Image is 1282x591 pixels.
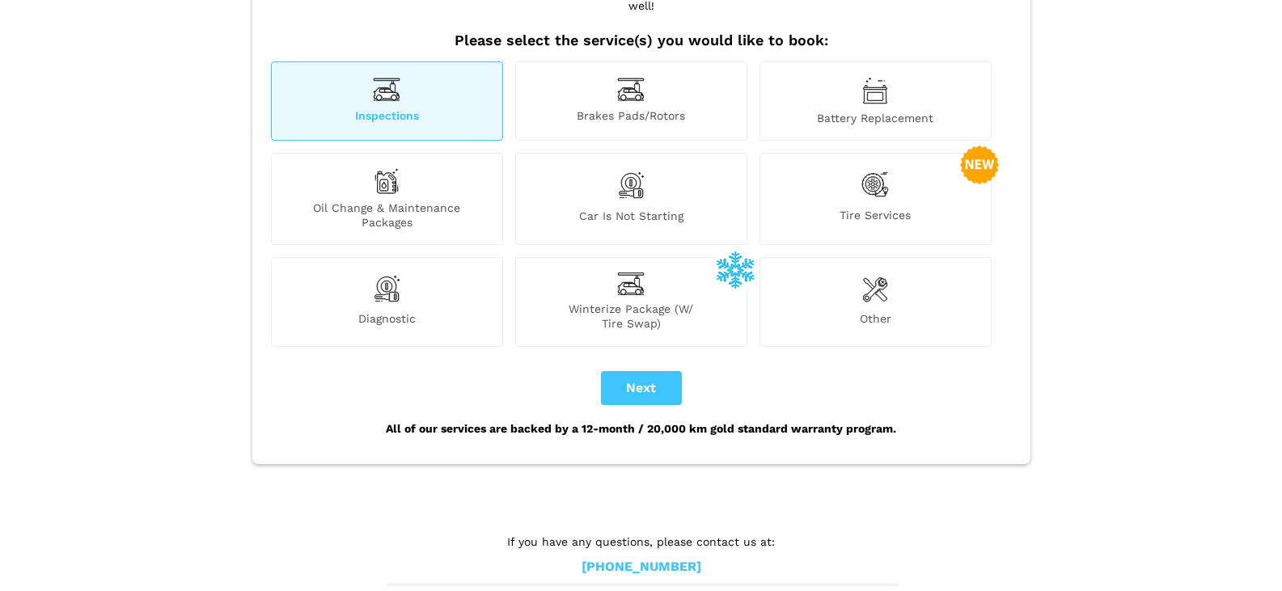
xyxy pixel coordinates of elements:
span: Oil Change & Maintenance Packages [272,201,502,230]
span: Winterize Package (W/ Tire Swap) [516,302,747,331]
div: All of our services are backed by a 12-month / 20,000 km gold standard warranty program. [267,405,1016,452]
a: [PHONE_NUMBER] [582,559,701,576]
span: Other [760,311,991,331]
img: winterize-icon_1.png [716,250,755,289]
h2: Please select the service(s) you would like to book: [267,32,1016,49]
span: Diagnostic [272,311,502,331]
span: Car is not starting [516,209,747,230]
button: Next [601,371,682,405]
span: Brakes Pads/Rotors [516,108,747,125]
img: new-badge-2-48.png [960,146,999,184]
span: Tire Services [760,208,991,230]
span: Battery Replacement [760,111,991,125]
span: Inspections [272,108,502,125]
p: If you have any questions, please contact us at: [387,533,896,551]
